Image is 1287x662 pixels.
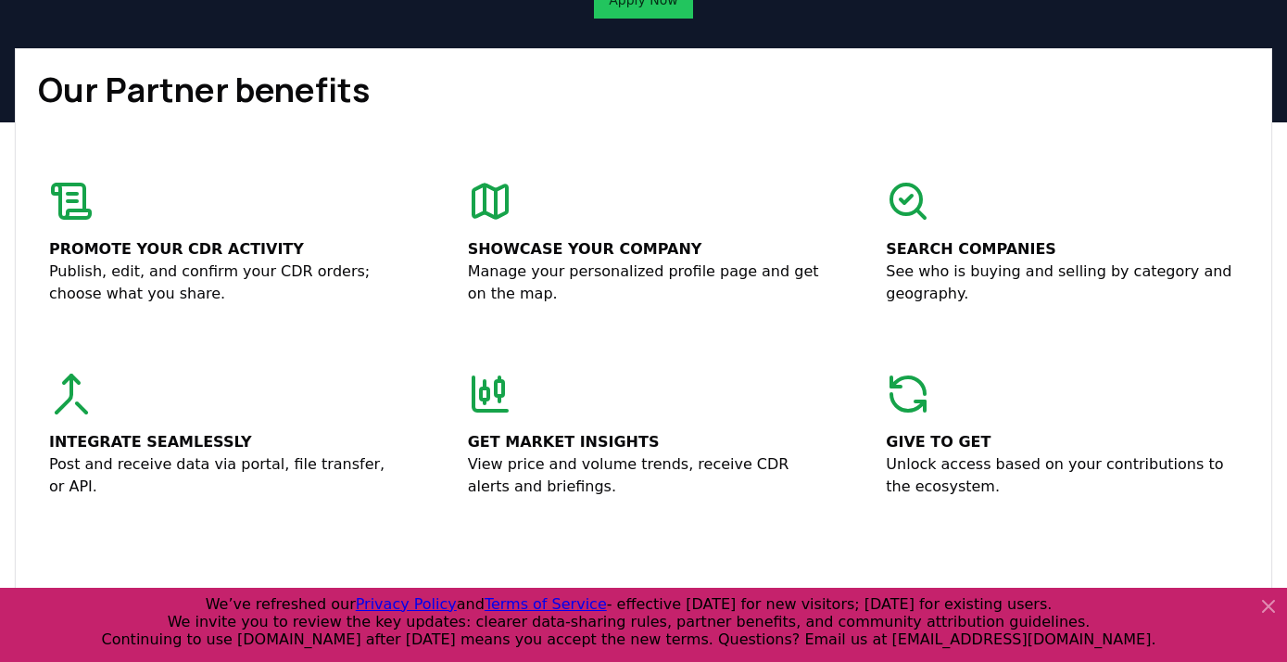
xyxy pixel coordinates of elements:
p: Search companies [886,238,1238,261]
p: Unlock access based on your contributions to the ecosystem. [886,453,1238,498]
p: See who is buying and selling by category and geography. [886,261,1238,305]
p: Manage your personalized profile page and get on the map. [468,261,820,305]
p: Post and receive data via portal, file transfer, or API. [49,453,401,498]
p: Promote your CDR activity [49,238,401,261]
h1: Our Partner benefits [38,71,1249,108]
p: View price and volume trends, receive CDR alerts and briefings. [468,453,820,498]
p: Publish, edit, and confirm your CDR orders; choose what you share. [49,261,401,305]
p: Get market insights [468,431,820,453]
p: Showcase your company [468,238,820,261]
p: Give to get [886,431,1238,453]
p: Integrate seamlessly [49,431,401,453]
